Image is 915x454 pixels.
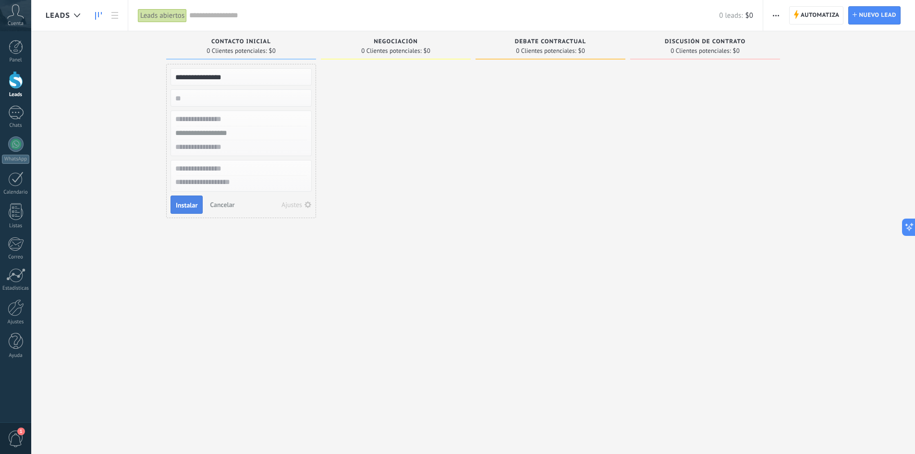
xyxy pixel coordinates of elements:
div: Estadísticas [2,285,30,292]
button: Ajustes [278,198,315,211]
span: $0 [424,48,430,54]
div: Negociación [326,38,466,47]
button: Instalar [171,196,203,214]
span: Leads [46,11,70,20]
span: Automatiza [801,7,840,24]
a: Nuevo lead [848,6,901,25]
span: Cuenta [8,21,24,27]
div: Correo [2,254,30,260]
a: Lista [107,6,123,25]
div: Leads [2,92,30,98]
div: Discusión de contrato [635,38,775,47]
div: Ajustes [281,201,302,208]
span: Cancelar [210,200,234,209]
div: Ajustes [2,319,30,325]
div: Contacto inicial [171,38,311,47]
span: $0 [269,48,276,54]
span: 0 leads: [719,11,743,20]
span: Discusión de contrato [665,38,745,45]
span: 0 Clientes potenciales: [671,48,731,54]
span: $0 [745,11,753,20]
div: Debate contractual [480,38,621,47]
span: $0 [733,48,740,54]
a: Automatiza [789,6,844,25]
span: 0 Clientes potenciales: [516,48,576,54]
button: Cancelar [206,197,238,212]
span: 0 Clientes potenciales: [207,48,267,54]
a: Leads [90,6,107,25]
div: WhatsApp [2,155,29,164]
span: Nuevo lead [859,7,896,24]
span: Negociación [374,38,418,45]
span: $0 [578,48,585,54]
div: Listas [2,223,30,229]
div: Panel [2,57,30,63]
div: Leads abiertos [138,9,187,23]
span: 1 [17,428,25,435]
div: Calendario [2,189,30,196]
span: Instalar [176,202,197,209]
div: Ayuda [2,353,30,359]
div: Chats [2,123,30,129]
span: 0 Clientes potenciales: [361,48,421,54]
span: Debate contractual [515,38,586,45]
button: Más [769,6,783,25]
span: Contacto inicial [211,38,271,45]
